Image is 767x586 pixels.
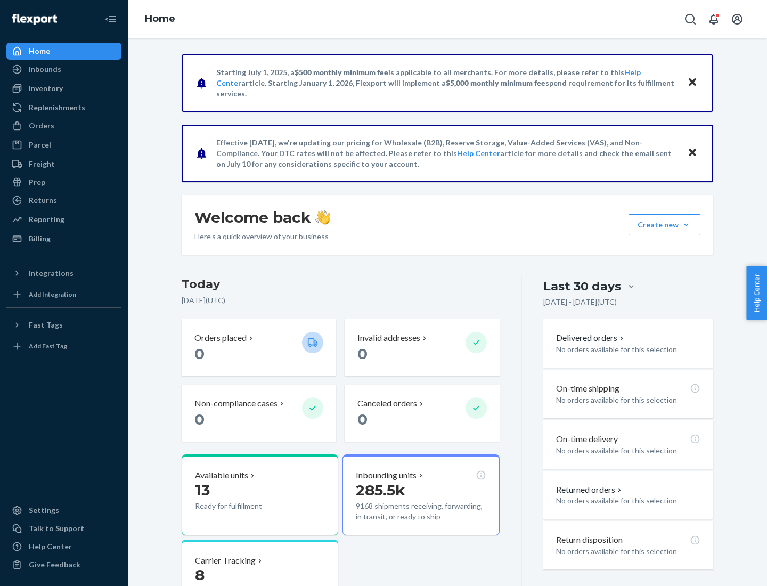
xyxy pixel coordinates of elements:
[686,145,699,161] button: Close
[6,265,121,282] button: Integrations
[29,541,72,552] div: Help Center
[556,433,618,445] p: On-time delivery
[216,67,677,99] p: Starting July 1, 2025, a is applicable to all merchants. For more details, please refer to this a...
[457,149,500,158] a: Help Center
[6,80,121,97] a: Inventory
[29,505,59,516] div: Settings
[29,195,57,206] div: Returns
[195,469,248,482] p: Available units
[182,295,500,306] p: [DATE] ( UTC )
[182,276,500,293] h3: Today
[6,192,121,209] a: Returns
[6,136,121,153] a: Parcel
[6,538,121,555] a: Help Center
[680,9,701,30] button: Open Search Box
[727,9,748,30] button: Open account menu
[195,555,256,567] p: Carrier Tracking
[194,397,278,410] p: Non-compliance cases
[29,341,67,351] div: Add Fast Tag
[29,177,45,188] div: Prep
[29,290,76,299] div: Add Integration
[356,469,417,482] p: Inbounding units
[556,382,619,395] p: On-time shipping
[357,345,368,363] span: 0
[100,9,121,30] button: Close Navigation
[543,297,617,307] p: [DATE] - [DATE] ( UTC )
[6,99,121,116] a: Replenishments
[6,520,121,537] a: Talk to Support
[556,332,626,344] button: Delivered orders
[6,43,121,60] a: Home
[29,102,85,113] div: Replenishments
[6,230,121,247] a: Billing
[182,454,338,535] button: Available units13Ready for fulfillment
[357,332,420,344] p: Invalid addresses
[556,395,700,405] p: No orders available for this selection
[315,210,330,225] img: hand-wave emoji
[195,566,205,584] span: 8
[6,156,121,173] a: Freight
[29,159,55,169] div: Freight
[357,397,417,410] p: Canceled orders
[29,214,64,225] div: Reporting
[556,534,623,546] p: Return disposition
[182,385,336,442] button: Non-compliance cases 0
[446,78,545,87] span: $5,000 monthly minimum fee
[6,117,121,134] a: Orders
[195,481,210,499] span: 13
[29,83,63,94] div: Inventory
[357,410,368,428] span: 0
[703,9,724,30] button: Open notifications
[345,319,499,376] button: Invalid addresses 0
[6,211,121,228] a: Reporting
[216,137,677,169] p: Effective [DATE], we're updating our pricing for Wholesale (B2B), Reserve Storage, Value-Added Se...
[136,4,184,35] ol: breadcrumbs
[356,501,486,522] p: 9168 shipments receiving, forwarding, in transit, or ready to ship
[6,502,121,519] a: Settings
[6,61,121,78] a: Inbounds
[29,46,50,56] div: Home
[29,64,61,75] div: Inbounds
[29,120,54,131] div: Orders
[6,174,121,191] a: Prep
[629,214,700,235] button: Create new
[29,523,84,534] div: Talk to Support
[345,385,499,442] button: Canceled orders 0
[6,316,121,333] button: Fast Tags
[182,319,336,376] button: Orders placed 0
[556,546,700,557] p: No orders available for this selection
[29,559,80,570] div: Give Feedback
[195,501,293,511] p: Ready for fulfillment
[6,286,121,303] a: Add Integration
[194,332,247,344] p: Orders placed
[194,410,205,428] span: 0
[29,233,51,244] div: Billing
[29,268,74,279] div: Integrations
[6,556,121,573] button: Give Feedback
[194,345,205,363] span: 0
[12,14,57,25] img: Flexport logo
[746,266,767,320] button: Help Center
[543,278,621,295] div: Last 30 days
[295,68,388,77] span: $500 monthly minimum fee
[342,454,499,535] button: Inbounding units285.5k9168 shipments receiving, forwarding, in transit, or ready to ship
[6,338,121,355] a: Add Fast Tag
[556,484,624,496] button: Returned orders
[29,320,63,330] div: Fast Tags
[194,231,330,242] p: Here’s a quick overview of your business
[194,208,330,227] h1: Welcome back
[556,344,700,355] p: No orders available for this selection
[556,495,700,506] p: No orders available for this selection
[29,140,51,150] div: Parcel
[686,75,699,91] button: Close
[556,445,700,456] p: No orders available for this selection
[145,13,175,25] a: Home
[356,481,405,499] span: 285.5k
